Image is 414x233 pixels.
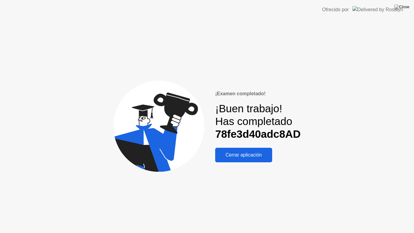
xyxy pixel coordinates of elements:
div: ¡Buen trabajo! Has completado [215,102,301,141]
div: Ofrecido por [322,6,349,13]
div: Cerrar aplicación [217,152,270,158]
div: ¡Examen completado! [215,90,301,97]
img: Delivered by Rosalyn [352,6,403,13]
b: 78fe3d40adc8AD [215,128,301,140]
button: Cerrar aplicación [215,148,272,162]
img: Close [394,5,409,9]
